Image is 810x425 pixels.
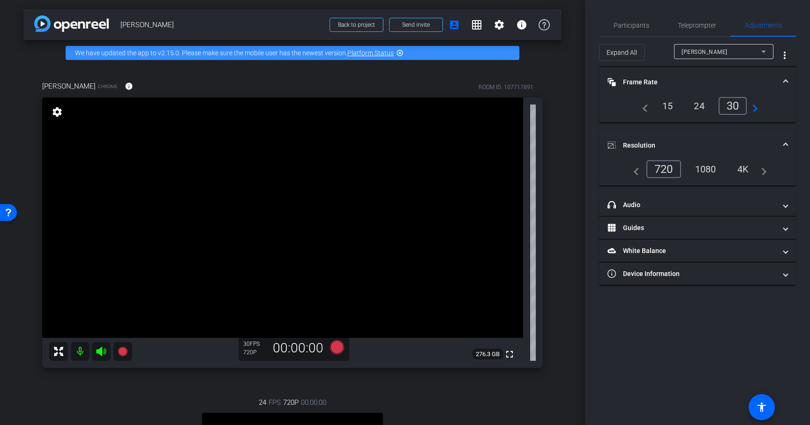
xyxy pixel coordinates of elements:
[682,49,727,55] span: [PERSON_NAME]
[637,100,648,112] mat-icon: navigate_before
[773,44,796,67] button: More Options for Adjustments Panel
[347,49,394,57] a: Platform Status
[283,397,299,408] span: 720P
[599,67,796,97] mat-expansion-panel-header: Frame Rate
[678,22,716,29] span: Teleprompter
[516,19,527,30] mat-icon: info
[338,22,375,28] span: Back to project
[301,397,326,408] span: 00:00:00
[599,262,796,285] mat-expansion-panel-header: Device Information
[756,164,767,175] mat-icon: navigate_next
[599,130,796,160] mat-expansion-panel-header: Resolution
[402,21,430,29] span: Send invite
[599,216,796,239] mat-expansion-panel-header: Guides
[607,141,776,150] mat-panel-title: Resolution
[243,349,267,356] div: 720P
[756,402,767,413] mat-icon: accessibility
[607,200,776,210] mat-panel-title: Audio
[471,19,482,30] mat-icon: grid_on
[599,44,645,61] button: Expand All
[688,161,723,177] div: 1080
[472,349,503,360] span: 276.3 GB
[607,246,776,256] mat-panel-title: White Balance
[267,340,330,356] div: 00:00:00
[607,269,776,279] mat-panel-title: Device Information
[599,97,796,122] div: Frame Rate
[396,49,404,57] mat-icon: highlight_off
[51,106,64,118] mat-icon: settings
[599,239,796,262] mat-expansion-panel-header: White Balance
[98,83,118,90] span: Chrome
[646,160,681,178] div: 720
[494,19,505,30] mat-icon: settings
[42,81,96,91] span: [PERSON_NAME]
[34,15,109,32] img: app-logo
[125,82,133,90] mat-icon: info
[449,19,460,30] mat-icon: account_box
[389,18,443,32] button: Send invite
[66,46,519,60] div: We have updated the app to v2.15.0. Please make sure the mobile user has the newest version.
[607,77,776,87] mat-panel-title: Frame Rate
[250,341,260,347] span: FPS
[599,194,796,216] mat-expansion-panel-header: Audio
[745,22,782,29] span: Adjustments
[655,98,680,114] div: 15
[730,161,756,177] div: 4K
[687,98,712,114] div: 24
[259,397,266,408] span: 24
[607,223,776,233] mat-panel-title: Guides
[479,83,533,91] div: ROOM ID: 107717891
[628,164,639,175] mat-icon: navigate_before
[614,22,649,29] span: Participants
[599,160,796,186] div: Resolution
[243,340,267,348] div: 30
[719,97,747,115] div: 30
[747,100,758,112] mat-icon: navigate_next
[779,50,790,61] mat-icon: more_vert
[269,397,281,408] span: FPS
[330,18,383,32] button: Back to project
[120,15,324,34] span: [PERSON_NAME]
[504,349,515,360] mat-icon: fullscreen
[607,44,637,61] span: Expand All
